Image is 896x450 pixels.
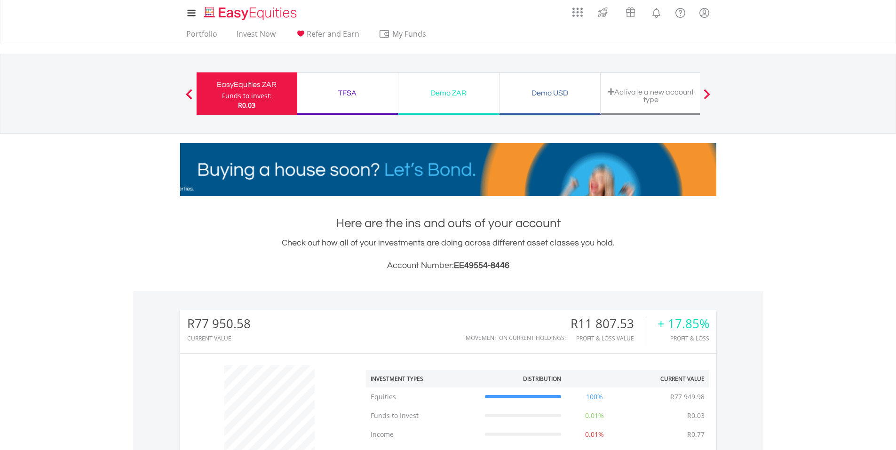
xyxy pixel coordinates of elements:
[623,5,638,20] img: vouchers-v2.svg
[454,261,509,270] span: EE49554-8446
[658,317,709,331] div: + 17.85%
[644,2,668,21] a: Notifications
[233,29,279,44] a: Invest Now
[180,237,716,272] div: Check out how all of your investments are doing across different asset classes you hold.
[666,387,709,406] td: R77 949.98
[658,335,709,341] div: Profit & Loss
[668,2,692,21] a: FAQ's and Support
[202,78,292,91] div: EasyEquities ZAR
[182,29,221,44] a: Portfolio
[180,215,716,232] h1: Here are the ins and outs of your account
[566,425,623,444] td: 0.01%
[238,101,255,110] span: R0.03
[200,2,301,21] a: Home page
[202,6,301,21] img: EasyEquities_Logo.png
[404,87,493,100] div: Demo ZAR
[307,29,359,39] span: Refer and Earn
[303,87,392,100] div: TFSA
[623,370,709,387] th: Current Value
[366,370,480,387] th: Investment Types
[379,28,440,40] span: My Funds
[523,375,561,383] div: Distribution
[692,2,716,23] a: My Profile
[366,425,480,444] td: Income
[291,29,363,44] a: Refer and Earn
[566,406,623,425] td: 0.01%
[595,5,611,20] img: thrive-v2.svg
[566,2,589,17] a: AppsGrid
[571,317,646,331] div: R11 807.53
[466,335,566,341] div: Movement on Current Holdings:
[682,425,709,444] td: R0.77
[180,143,716,196] img: EasyMortage Promotion Banner
[222,91,272,101] div: Funds to invest:
[682,406,709,425] td: R0.03
[505,87,595,100] div: Demo USD
[606,88,696,103] div: Activate a new account type
[366,387,480,406] td: Equities
[571,335,646,341] div: Profit & Loss Value
[187,335,251,341] div: CURRENT VALUE
[617,2,644,20] a: Vouchers
[187,317,251,331] div: R77 950.58
[572,7,583,17] img: grid-menu-icon.svg
[180,259,716,272] h3: Account Number:
[566,387,623,406] td: 100%
[366,406,480,425] td: Funds to Invest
